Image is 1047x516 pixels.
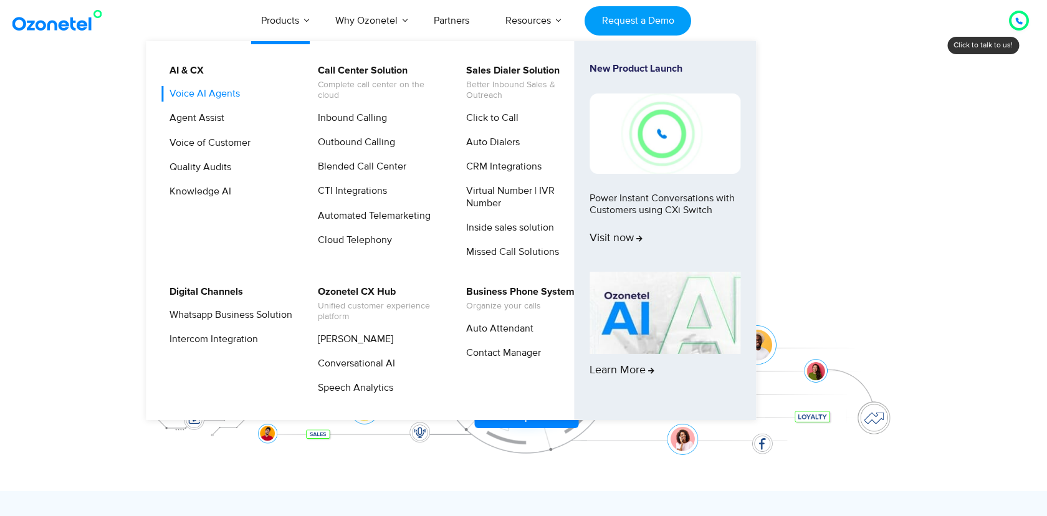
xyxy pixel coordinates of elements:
[458,63,591,103] a: Sales Dialer SolutionBetter Inbound Sales & Outreach
[161,284,245,300] a: Digital Channels
[590,272,740,354] img: AI
[466,301,575,312] span: Organize your calls
[310,332,395,347] a: [PERSON_NAME]
[590,93,740,173] img: New-Project-17.png
[161,332,260,347] a: Intercom Integration
[134,172,913,186] div: Turn every conversation into a growth engine for your enterprise.
[458,183,591,211] a: Virtual Number | IVR Number
[310,284,442,324] a: Ozonetel CX HubUnified customer experience platform
[466,80,589,101] span: Better Inbound Sales & Outreach
[585,6,691,36] a: Request a Demo
[134,112,913,171] div: Customer Experiences
[590,364,654,378] span: Learn More
[458,321,535,337] a: Auto Attendant
[161,160,233,175] a: Quality Audits
[310,208,433,224] a: Automated Telemarketing
[458,345,543,361] a: Contact Manager
[310,110,389,126] a: Inbound Calling
[318,301,441,322] span: Unified customer experience platform
[458,284,576,313] a: Business Phone SystemOrganize your calls
[590,272,740,399] a: Learn More
[310,232,394,248] a: Cloud Telephony
[134,79,913,119] div: Orchestrate Intelligent
[590,63,740,267] a: New Product LaunchPower Instant Conversations with Customers using CXi SwitchVisit now
[161,135,252,151] a: Voice of Customer
[318,80,441,101] span: Complete call center on the cloud
[161,63,206,79] a: AI & CX
[458,220,556,236] a: Inside sales solution
[310,356,397,371] a: Conversational AI
[458,244,561,260] a: Missed Call Solutions
[458,110,520,126] a: Click to Call
[458,135,522,150] a: Auto Dialers
[161,110,226,126] a: Agent Assist
[161,307,294,323] a: Whatsapp Business Solution
[310,135,397,150] a: Outbound Calling
[161,184,233,199] a: Knowledge AI
[310,183,389,199] a: CTI Integrations
[458,159,543,174] a: CRM Integrations
[310,380,395,396] a: Speech Analytics
[310,159,408,174] a: Blended Call Center
[590,232,643,246] span: Visit now
[161,86,242,102] a: Voice AI Agents
[310,63,442,103] a: Call Center SolutionComplete call center on the cloud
